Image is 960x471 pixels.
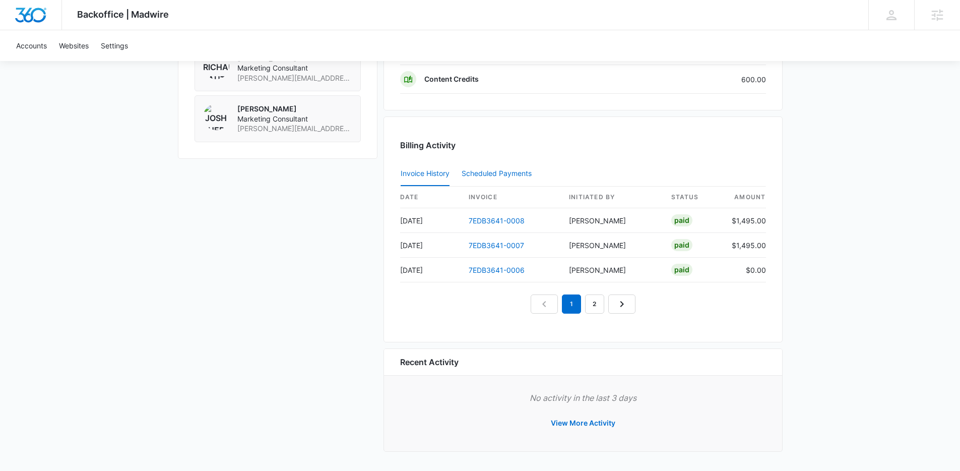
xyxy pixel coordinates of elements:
[724,208,766,233] td: $1,495.00
[671,214,692,226] div: Paid
[237,73,352,83] span: [PERSON_NAME][EMAIL_ADDRESS][PERSON_NAME][DOMAIN_NAME]
[77,9,169,20] span: Backoffice | Madwire
[671,239,692,251] div: Paid
[462,170,536,177] div: Scheduled Payments
[237,124,352,134] span: [PERSON_NAME][EMAIL_ADDRESS][PERSON_NAME][DOMAIN_NAME]
[469,241,524,250] a: 7EDB3641-0007
[671,264,692,276] div: Paid
[608,295,635,314] a: Next Page
[724,233,766,258] td: $1,495.00
[400,233,461,258] td: [DATE]
[10,30,53,61] a: Accounts
[400,187,461,208] th: date
[95,30,134,61] a: Settings
[400,392,766,404] p: No activity in the last 3 days
[561,233,663,258] td: [PERSON_NAME]
[561,208,663,233] td: [PERSON_NAME]
[531,295,635,314] nav: Pagination
[469,266,525,274] a: 7EDB3641-0006
[724,258,766,282] td: $0.00
[400,208,461,233] td: [DATE]
[400,258,461,282] td: [DATE]
[400,139,766,151] h3: Billing Activity
[659,65,766,94] td: 600.00
[585,295,604,314] a: Page 2
[469,216,525,225] a: 7EDB3641-0008
[663,187,724,208] th: status
[561,258,663,282] td: [PERSON_NAME]
[401,162,450,186] button: Invoice History
[724,187,766,208] th: amount
[53,30,95,61] a: Websites
[461,187,561,208] th: invoice
[541,411,625,435] button: View More Activity
[562,295,581,314] em: 1
[203,53,229,79] img: Richard Sauter
[203,104,229,130] img: Josh Sherman
[237,114,352,124] span: Marketing Consultant
[424,74,479,84] p: Content Credits
[561,187,663,208] th: Initiated By
[400,356,459,368] h6: Recent Activity
[237,104,352,114] p: [PERSON_NAME]
[237,63,352,73] span: Marketing Consultant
